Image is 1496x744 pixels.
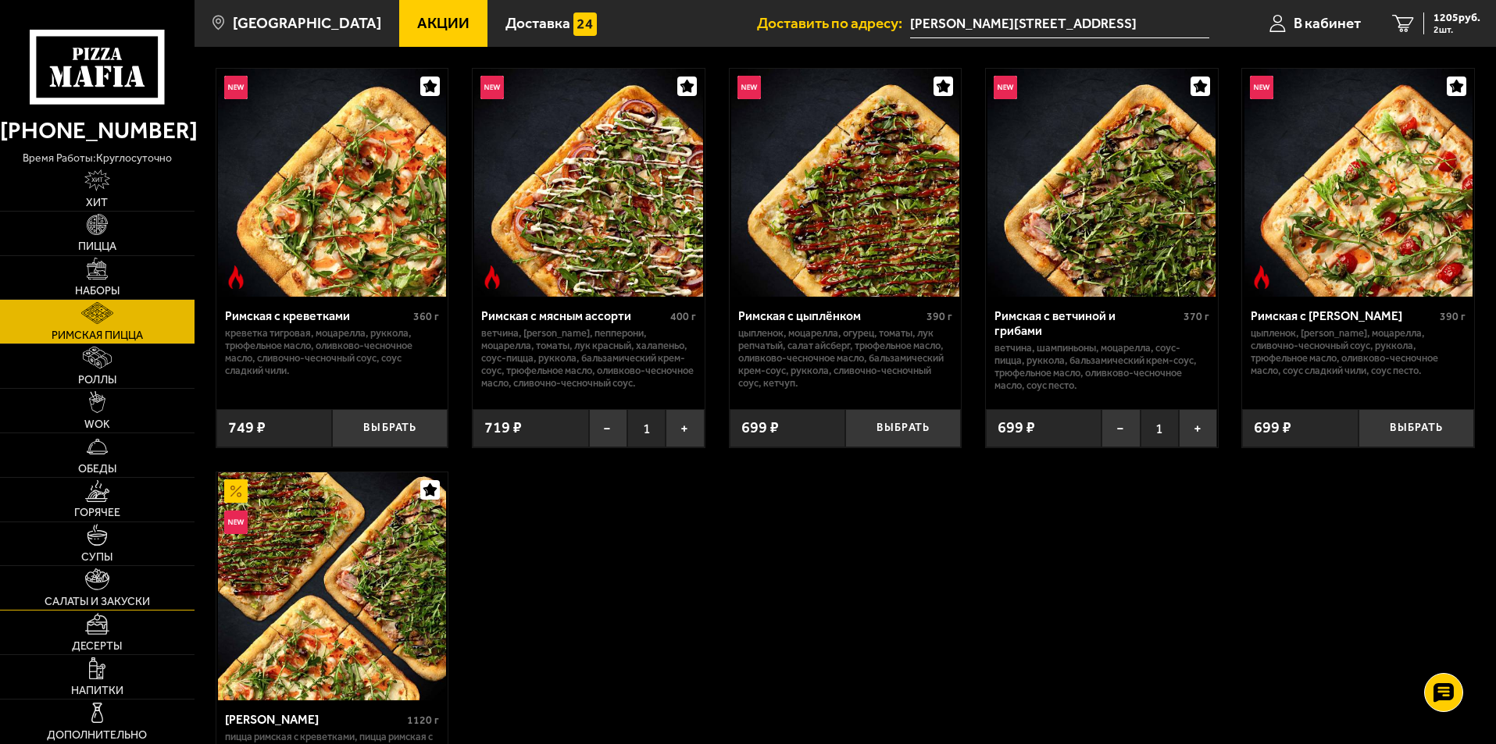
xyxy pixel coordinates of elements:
[1250,265,1273,289] img: Острое блюдо
[1434,25,1480,34] span: 2 шт.
[71,685,123,696] span: Напитки
[1250,76,1273,99] img: Новинка
[573,12,597,36] img: 15daf4d41897b9f0e9f617042186c801.svg
[666,409,704,447] button: +
[994,76,1017,99] img: Новинка
[670,310,696,323] span: 400 г
[228,420,266,436] span: 749 ₽
[225,308,410,323] div: Римская с креветками
[72,641,122,652] span: Десерты
[757,16,910,30] span: Доставить по адресу:
[474,69,702,297] img: Римская с мясным ассорти
[225,712,404,727] div: [PERSON_NAME]
[627,409,666,447] span: 1
[1359,409,1474,447] button: Выбрать
[845,409,961,447] button: Выбрать
[78,241,116,252] span: Пицца
[1440,310,1466,323] span: 390 г
[233,16,381,30] span: [GEOGRAPHIC_DATA]
[505,16,570,30] span: Доставка
[910,9,1209,38] span: Задворная улица, 2
[1434,12,1480,23] span: 1205 руб.
[480,265,504,289] img: Острое блюдо
[407,714,439,727] span: 1120 г
[224,76,248,99] img: Новинка
[86,198,108,208] span: Хит
[224,265,248,289] img: Острое блюдо
[910,9,1209,38] input: Ваш адрес доставки
[1184,310,1209,323] span: 370 г
[481,327,696,390] p: ветчина, [PERSON_NAME], пепперони, моцарелла, томаты, лук красный, халапеньо, соус-пицца, руккола...
[52,330,143,341] span: Римская пицца
[84,419,110,430] span: WOK
[332,409,448,447] button: Выбрать
[1101,409,1140,447] button: −
[1294,16,1361,30] span: В кабинет
[737,76,761,99] img: Новинка
[589,409,627,447] button: −
[998,420,1035,436] span: 699 ₽
[994,308,1180,338] div: Римская с ветчиной и грибами
[413,310,439,323] span: 360 г
[216,472,448,700] a: АкционныйНовинкаМама Миа
[216,69,448,297] a: НовинкаОстрое блюдоРимская с креветками
[224,479,248,503] img: Акционный
[1179,409,1217,447] button: +
[731,69,959,297] img: Римская с цыплёнком
[1242,69,1474,297] a: НовинкаОстрое блюдоРимская с томатами черри
[75,286,120,297] span: Наборы
[994,342,1209,392] p: ветчина, шампиньоны, моцарелла, соус-пицца, руккола, бальзамический крем-соус, трюфельное масло, ...
[1251,308,1436,323] div: Римская с [PERSON_NAME]
[481,308,666,323] div: Римская с мясным ассорти
[738,308,923,323] div: Римская с цыплёнком
[224,511,248,534] img: Новинка
[225,327,440,377] p: креветка тигровая, моцарелла, руккола, трюфельное масло, оливково-чесночное масло, сливочно-чесно...
[45,596,150,607] span: Салаты и закуски
[738,327,953,390] p: цыпленок, моцарелла, огурец, томаты, лук репчатый, салат айсберг, трюфельное масло, оливково-чесн...
[78,375,116,386] span: Роллы
[927,310,952,323] span: 390 г
[473,69,705,297] a: НовинкаОстрое блюдоРимская с мясным ассорти
[730,69,962,297] a: НовинкаРимская с цыплёнком
[484,420,522,436] span: 719 ₽
[47,730,147,741] span: Дополнительно
[987,69,1216,297] img: Римская с ветчиной и грибами
[741,420,779,436] span: 699 ₽
[218,472,446,700] img: Мама Миа
[1251,327,1466,377] p: цыпленок, [PERSON_NAME], моцарелла, сливочно-чесночный соус, руккола, трюфельное масло, оливково-...
[81,552,112,563] span: Супы
[1244,69,1473,297] img: Римская с томатами черри
[1254,420,1291,436] span: 699 ₽
[480,76,504,99] img: Новинка
[1141,409,1179,447] span: 1
[417,16,470,30] span: Акции
[986,69,1218,297] a: НовинкаРимская с ветчиной и грибами
[78,464,116,475] span: Обеды
[74,507,120,518] span: Горячее
[218,69,446,297] img: Римская с креветками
